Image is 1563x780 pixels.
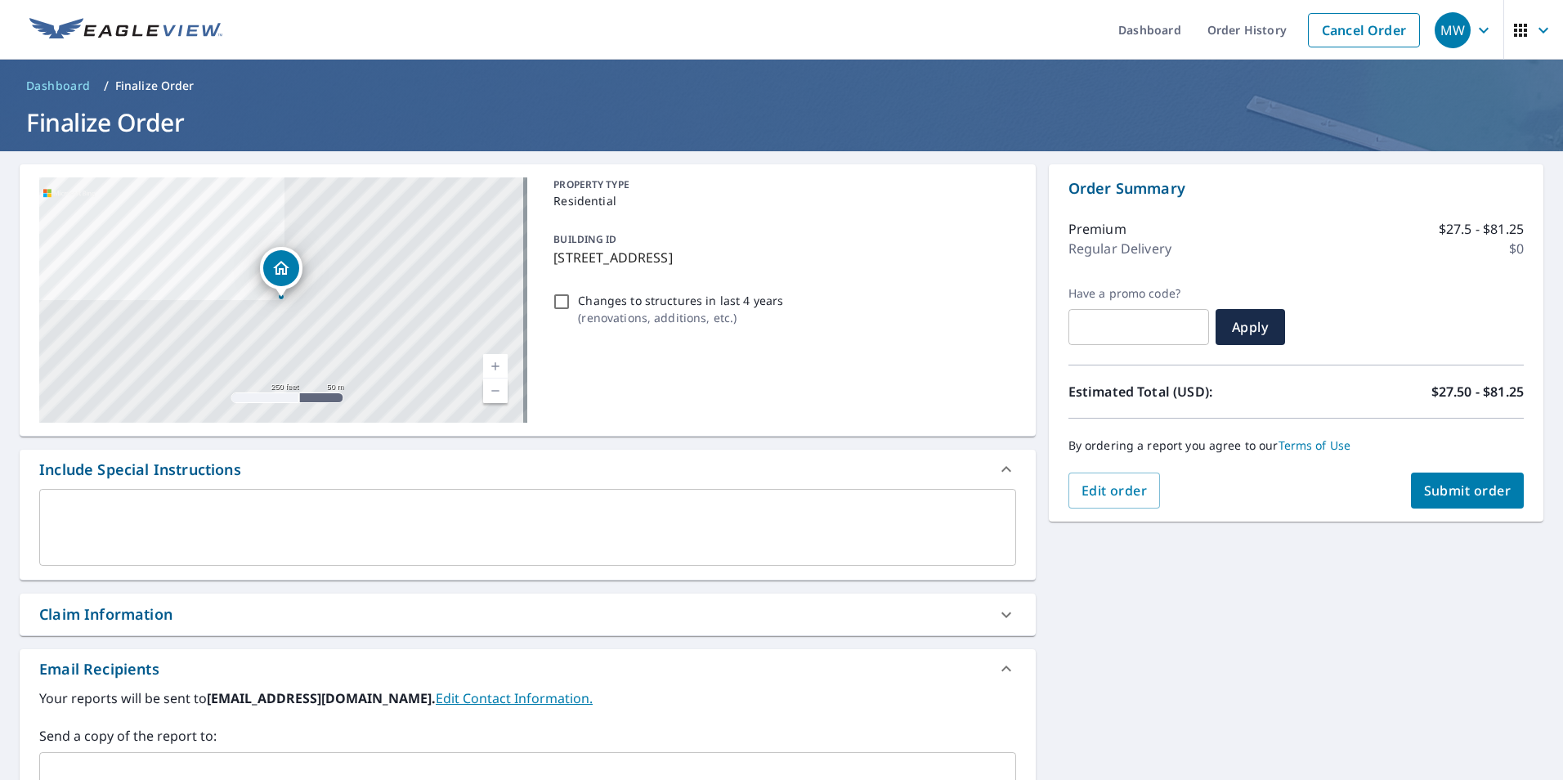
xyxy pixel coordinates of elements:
[1411,473,1525,509] button: Submit order
[1424,482,1511,500] span: Submit order
[1068,473,1161,509] button: Edit order
[207,689,436,707] b: [EMAIL_ADDRESS][DOMAIN_NAME].
[20,649,1036,688] div: Email Recipients
[26,78,91,94] span: Dashboard
[39,603,172,625] div: Claim Information
[29,18,222,43] img: EV Logo
[1308,13,1420,47] a: Cancel Order
[1229,318,1272,336] span: Apply
[1068,177,1524,199] p: Order Summary
[553,248,1009,267] p: [STREET_ADDRESS]
[578,292,783,309] p: Changes to structures in last 4 years
[39,688,1016,708] label: Your reports will be sent to
[39,658,159,680] div: Email Recipients
[1431,382,1524,401] p: $27.50 - $81.25
[553,192,1009,209] p: Residential
[1216,309,1285,345] button: Apply
[578,309,783,326] p: ( renovations, additions, etc. )
[483,354,508,379] a: Current Level 17, Zoom In
[1435,12,1471,48] div: MW
[39,726,1016,746] label: Send a copy of the report to:
[553,232,616,246] p: BUILDING ID
[20,594,1036,635] div: Claim Information
[39,459,241,481] div: Include Special Instructions
[1068,286,1209,301] label: Have a promo code?
[20,73,1543,99] nav: breadcrumb
[553,177,1009,192] p: PROPERTY TYPE
[115,78,195,94] p: Finalize Order
[1068,219,1126,239] p: Premium
[436,689,593,707] a: EditContactInfo
[1082,482,1148,500] span: Edit order
[260,247,302,298] div: Dropped pin, building 1, Residential property, 9004 Whippoorwill Rd Louisville, KY 40229
[20,105,1543,139] h1: Finalize Order
[1439,219,1524,239] p: $27.5 - $81.25
[483,379,508,403] a: Current Level 17, Zoom Out
[1068,438,1524,453] p: By ordering a report you agree to our
[1509,239,1524,258] p: $0
[20,450,1036,489] div: Include Special Instructions
[104,76,109,96] li: /
[1068,239,1171,258] p: Regular Delivery
[1279,437,1351,453] a: Terms of Use
[1068,382,1297,401] p: Estimated Total (USD):
[20,73,97,99] a: Dashboard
